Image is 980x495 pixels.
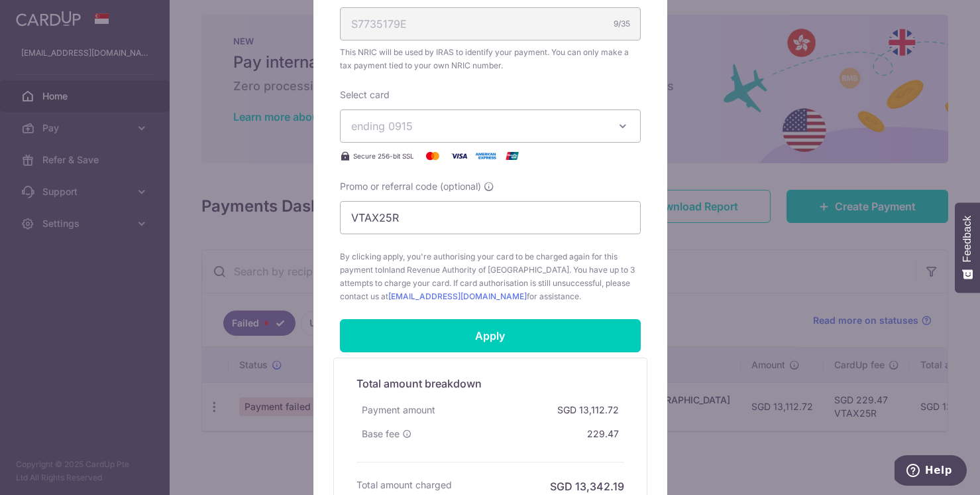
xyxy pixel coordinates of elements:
h5: Total amount breakdown [356,376,624,391]
span: ending 0915 [351,119,413,133]
span: Secure 256-bit SSL [353,151,414,161]
button: Feedback - Show survey [955,202,980,293]
img: Mastercard [419,148,446,164]
span: Promo or referral code (optional) [340,180,481,193]
span: By clicking apply, you're authorising your card to be charged again for this payment to . You hav... [340,250,641,303]
input: Apply [340,319,641,352]
span: Base fee [362,427,400,441]
h6: SGD 13,342.19 [550,478,624,494]
a: [EMAIL_ADDRESS][DOMAIN_NAME] [388,291,527,301]
label: Select card [340,88,390,102]
span: This NRIC will be used by IRAS to identify your payment. You can only make a tax payment tied to ... [340,46,641,72]
img: Visa [446,148,472,164]
div: 229.47 [582,422,624,446]
div: 9/35 [614,17,630,31]
div: SGD 13,112.72 [552,398,624,422]
iframe: Opens a widget where you can find more information [895,455,967,488]
h6: Total amount charged [356,478,452,492]
img: UnionPay [499,148,525,164]
button: ending 0915 [340,109,641,143]
div: Payment amount [356,398,441,422]
img: American Express [472,148,499,164]
span: Inland Revenue Authority of [GEOGRAPHIC_DATA] [382,265,569,275]
span: Feedback [961,216,973,262]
